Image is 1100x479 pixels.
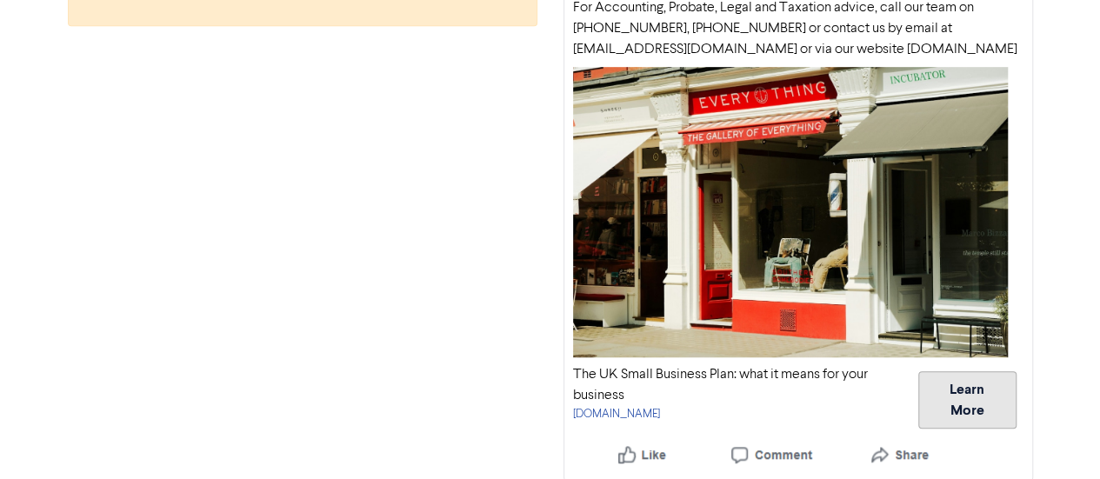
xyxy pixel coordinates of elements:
[1013,396,1100,479] iframe: Chat Widget
[573,409,660,420] a: [DOMAIN_NAME]
[918,393,1017,407] a: Learn More
[918,371,1017,429] button: Learn More
[573,364,911,406] div: The UK Small Business Plan: what it means for your business
[573,67,1008,356] img: Your Selected Media
[573,436,965,473] img: Like, Comment, Share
